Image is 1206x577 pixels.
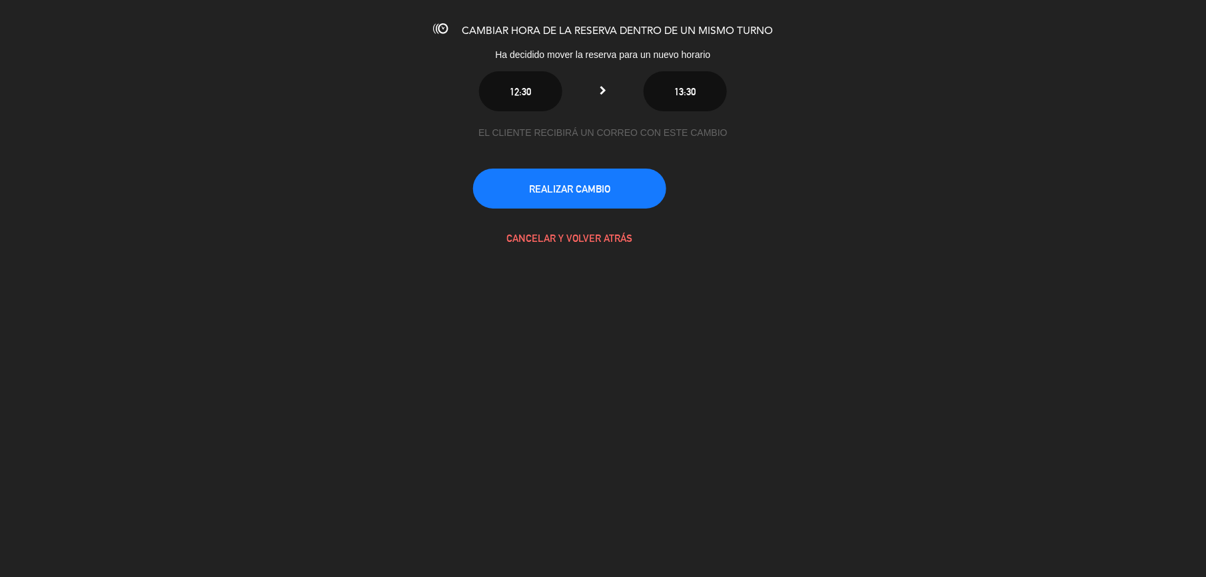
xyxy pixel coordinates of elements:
span: 13:30 [675,86,696,97]
button: 12:30 [479,71,562,111]
button: 13:30 [644,71,727,111]
button: CANCELAR Y VOLVER ATRÁS [473,218,666,258]
span: 12:30 [510,86,531,97]
div: EL CLIENTE RECIBIRÁ UN CORREO CON ESTE CAMBIO [473,125,733,141]
button: REALIZAR CAMBIO [473,169,666,209]
span: CAMBIAR HORA DE LA RESERVA DENTRO DE UN MISMO TURNO [462,26,773,37]
div: Ha decidido mover la reserva para un nuevo horario [383,47,823,63]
